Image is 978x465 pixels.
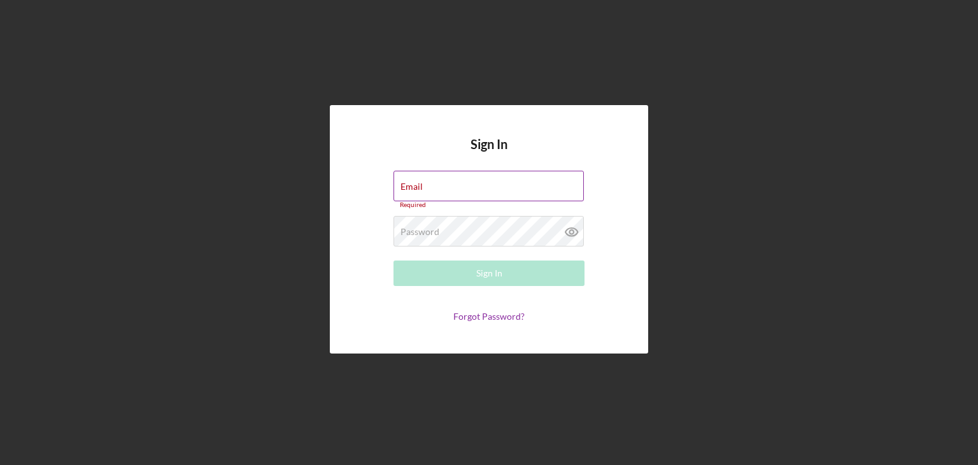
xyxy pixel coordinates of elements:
[476,261,502,286] div: Sign In
[400,182,423,192] label: Email
[393,261,585,286] button: Sign In
[400,227,439,237] label: Password
[393,201,585,209] div: Required
[471,137,507,171] h4: Sign In
[453,311,525,322] a: Forgot Password?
